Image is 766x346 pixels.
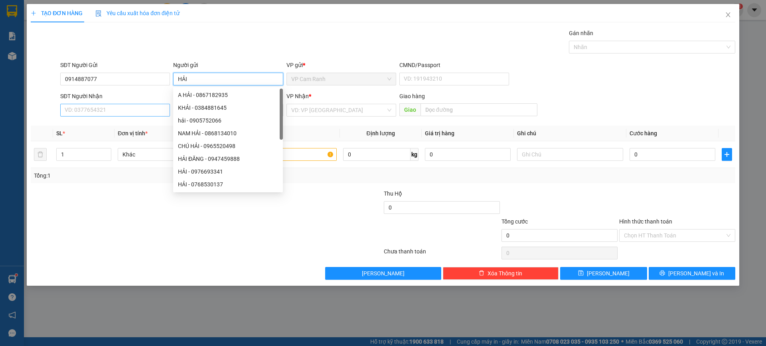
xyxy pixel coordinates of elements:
[34,171,296,180] div: Tổng: 1
[34,148,47,161] button: delete
[668,269,724,278] span: [PERSON_NAME] và In
[383,247,501,261] div: Chưa thanh toán
[56,130,63,136] span: SL
[31,10,36,16] span: plus
[649,267,735,280] button: printer[PERSON_NAME] và In
[399,103,421,116] span: Giao
[722,148,732,161] button: plus
[173,165,283,178] div: HẢI - 0976693341
[362,269,405,278] span: [PERSON_NAME]
[325,267,441,280] button: [PERSON_NAME]
[178,91,278,99] div: A HẢI - 0867182935
[517,148,623,161] input: Ghi Chú
[587,269,630,278] span: [PERSON_NAME]
[178,129,278,138] div: NAM HẢI - 0868134010
[173,101,283,114] div: KHẢI - 0384881645
[286,61,396,69] div: VP gửi
[421,103,537,116] input: Dọc đường
[173,61,283,69] div: Người gửi
[560,267,647,280] button: save[PERSON_NAME]
[501,218,528,225] span: Tổng cước
[488,269,522,278] span: Xóa Thông tin
[411,148,419,161] span: kg
[630,130,657,136] span: Cước hàng
[178,180,278,189] div: HẢI - 0768530137
[479,270,484,277] span: delete
[425,148,511,161] input: 0
[173,89,283,101] div: A HẢI - 0867182935
[173,140,283,152] div: CHÚ HẢI - 0965520498
[619,218,672,225] label: Hình thức thanh toán
[60,92,170,101] div: SĐT Người Nhận
[173,127,283,140] div: NAM HẢI - 0868134010
[31,10,83,16] span: TẠO ĐƠN HÀNG
[659,270,665,277] span: printer
[173,114,283,127] div: hải - 0905752066
[230,148,336,161] input: VD: Bàn, Ghế
[173,178,283,191] div: HẢI - 0768530137
[178,103,278,112] div: KHẢI - 0384881645
[173,152,283,165] div: HẢI ĐĂNG - 0947459888
[95,10,180,16] span: Yêu cầu xuất hóa đơn điện tử
[425,130,454,136] span: Giá trị hàng
[122,148,219,160] span: Khác
[95,10,102,17] img: icon
[367,130,395,136] span: Định lượng
[60,61,170,69] div: SĐT Người Gửi
[286,93,309,99] span: VP Nhận
[178,116,278,125] div: hải - 0905752066
[725,12,731,18] span: close
[178,142,278,150] div: CHÚ HẢI - 0965520498
[578,270,584,277] span: save
[178,154,278,163] div: HẢI ĐĂNG - 0947459888
[514,126,626,141] th: Ghi chú
[443,267,559,280] button: deleteXóa Thông tin
[399,61,509,69] div: CMND/Passport
[569,30,593,36] label: Gán nhãn
[717,4,739,26] button: Close
[399,93,425,99] span: Giao hàng
[291,73,391,85] span: VP Cam Ranh
[178,167,278,176] div: HẢI - 0976693341
[384,190,402,197] span: Thu Hộ
[118,130,148,136] span: Đơn vị tính
[722,151,732,158] span: plus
